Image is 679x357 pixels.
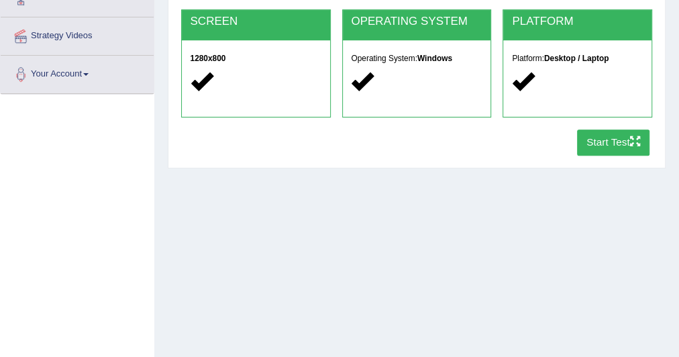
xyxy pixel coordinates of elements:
h2: PLATFORM [512,15,643,28]
h5: Platform: [512,54,643,63]
button: Start Test [577,130,650,156]
strong: Windows [417,54,452,63]
a: Strategy Videos [1,17,154,51]
h2: OPERATING SYSTEM [351,15,482,28]
h2: SCREEN [190,15,321,28]
strong: Desktop / Laptop [544,54,609,63]
strong: 1280x800 [190,54,225,63]
a: Your Account [1,56,154,89]
h5: Operating System: [351,54,482,63]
